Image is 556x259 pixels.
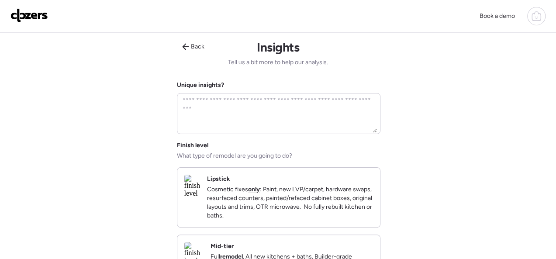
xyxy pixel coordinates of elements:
[207,185,373,220] p: Cosmetic fixes : Paint, new LVP/carpet, hardware swaps, resurfaced counters, painted/refaced cabi...
[207,175,230,183] h2: Lipstick
[257,40,299,55] h1: Insights
[480,12,515,20] span: Book a demo
[211,242,234,251] h2: Mid-tier
[248,186,260,193] strong: only
[10,8,48,22] img: Logo
[184,175,200,197] img: finish level
[177,81,224,89] label: Unique insights?
[177,152,292,160] span: What type of remodel are you going to do?
[228,58,328,67] span: Tell us a bit more to help our analysis.
[177,141,208,150] span: Finish level
[191,42,204,51] span: Back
